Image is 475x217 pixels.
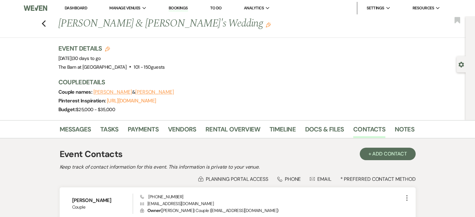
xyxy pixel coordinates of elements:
span: Pinterest Inspiration: [58,97,107,104]
span: [PHONE_NUMBER] [140,194,183,200]
span: Resources [413,5,434,11]
span: Owner [147,208,161,213]
button: Edit [266,22,271,27]
a: Contacts [353,124,385,138]
a: Docs & Files [305,124,344,138]
h2: Keep track of contact information for this event. This information is private to your venue. [60,163,416,171]
span: 101 - 150 guests [134,64,165,70]
div: * Preferred Contact Method [60,176,416,182]
span: Settings [367,5,384,11]
a: Tasks [100,124,118,138]
span: The Barn at [GEOGRAPHIC_DATA] [58,64,126,70]
a: To Do [210,5,222,11]
button: [PERSON_NAME] [93,90,132,95]
h1: Event Contacts [60,148,123,161]
button: Open lead details [458,61,464,67]
a: [URL][DOMAIN_NAME] [107,97,156,104]
span: Couple [72,204,133,210]
p: ( [PERSON_NAME] | Couple | [EMAIL_ADDRESS][DOMAIN_NAME] ) [140,207,403,214]
span: Analytics [244,5,264,11]
img: Weven Logo [24,2,47,15]
a: Payments [128,124,159,138]
a: Timeline [270,124,296,138]
a: Bookings [169,5,188,11]
span: Manage Venues [109,5,140,11]
button: + Add Contact [360,148,416,160]
button: [PERSON_NAME] [135,90,174,95]
span: Budget: [58,106,76,113]
p: [EMAIL_ADDRESS][DOMAIN_NAME] [140,200,403,207]
a: Rental Overview [205,124,260,138]
a: Notes [395,124,414,138]
a: Vendors [168,124,196,138]
div: Email [310,176,331,182]
a: Dashboard [65,5,87,11]
h6: [PERSON_NAME] [72,197,133,204]
div: Phone [277,176,301,182]
span: Couple names: [58,89,93,95]
span: $25,000 - $35,000 [76,106,115,113]
h3: Couple Details [58,78,408,86]
div: Planning Portal Access [198,176,268,182]
span: | [72,55,101,62]
span: 30 days to go [72,55,101,62]
h3: Event Details [58,44,165,53]
a: Messages [60,124,91,138]
h1: [PERSON_NAME] & [PERSON_NAME]'s Wedding [58,16,338,31]
span: & [93,89,174,95]
span: [DATE] [58,55,101,62]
